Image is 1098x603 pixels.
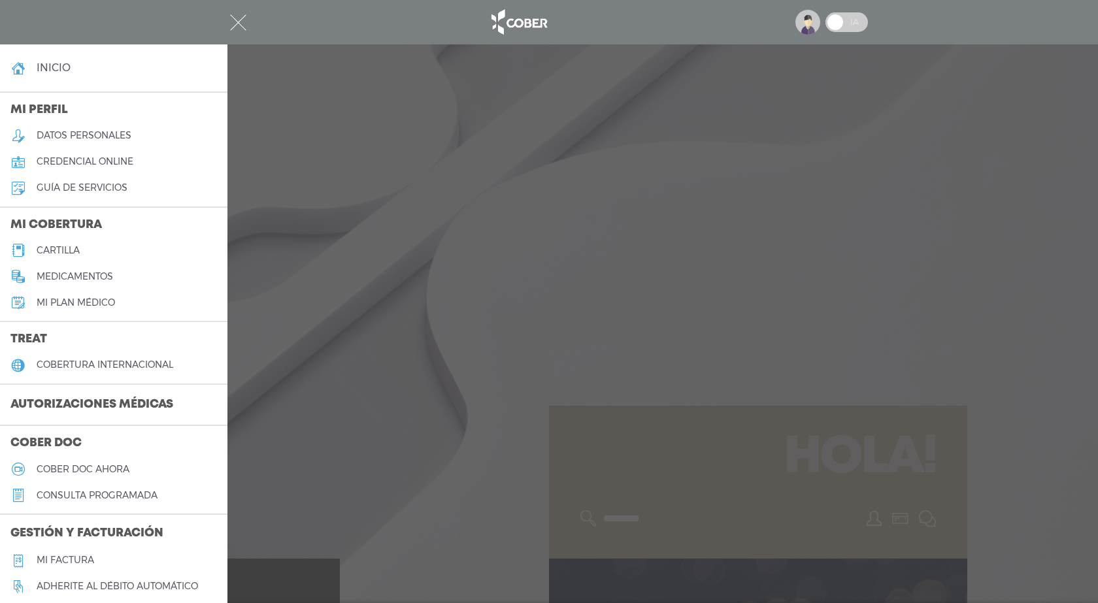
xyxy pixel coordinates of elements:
[37,581,198,592] h5: Adherite al débito automático
[37,182,127,193] h5: guía de servicios
[37,130,131,141] h5: datos personales
[37,245,80,256] h5: cartilla
[37,359,173,370] h5: cobertura internacional
[230,14,246,31] img: Cober_menu-close-white.svg
[484,7,553,38] img: logo_cober_home-white.png
[37,271,113,282] h5: medicamentos
[37,297,115,308] h5: Mi plan médico
[795,10,820,35] img: profile-placeholder.svg
[37,490,158,501] h5: consulta programada
[37,61,71,74] h4: inicio
[37,464,129,475] h5: Cober doc ahora
[37,156,133,167] h5: credencial online
[37,555,94,566] h5: Mi factura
